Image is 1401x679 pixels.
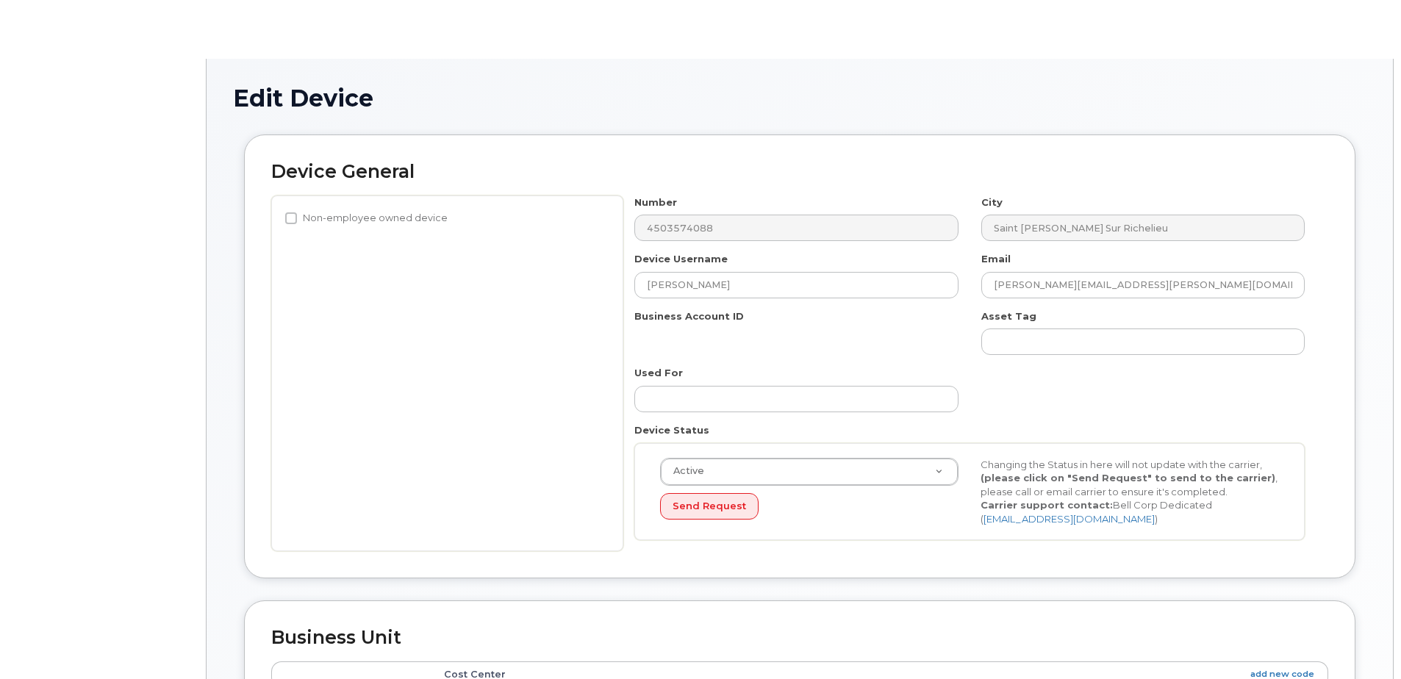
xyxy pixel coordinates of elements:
a: Active [661,459,958,485]
label: Business Account ID [634,309,744,323]
label: Number [634,195,677,209]
label: Used For [634,366,683,380]
label: Non-employee owned device [285,209,448,227]
label: Device Status [634,423,709,437]
h1: Edit Device [233,85,1366,111]
h2: Business Unit [271,628,1328,648]
div: Changing the Status in here will not update with the carrier, , please call or email carrier to e... [970,458,1290,526]
label: Asset Tag [981,309,1036,323]
button: Send Request [660,493,759,520]
label: Device Username [634,252,728,266]
a: [EMAIL_ADDRESS][DOMAIN_NAME] [983,513,1155,525]
label: City [981,195,1003,209]
strong: Carrier support contact: [981,499,1113,511]
h2: Device General [271,162,1328,182]
label: Email [981,252,1011,266]
strong: (please click on "Send Request" to send to the carrier) [981,472,1275,484]
span: Active [664,464,704,478]
input: Non-employee owned device [285,212,297,224]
